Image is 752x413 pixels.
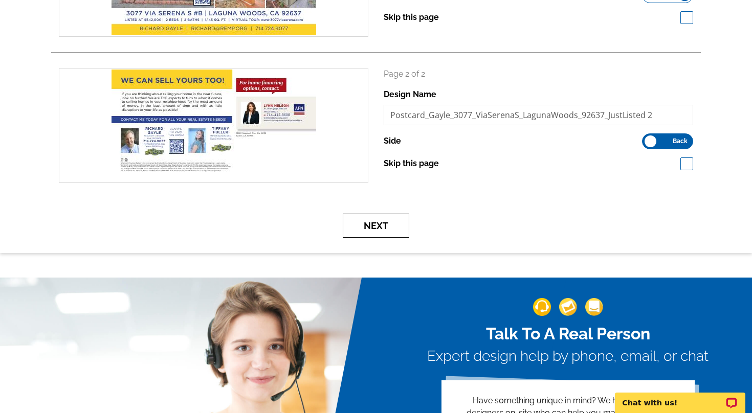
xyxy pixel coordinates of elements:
[427,324,709,343] h2: Talk To A Real Person
[384,68,693,80] p: Page 2 of 2
[585,298,603,316] img: support-img-3_1.png
[384,105,693,125] input: File Name
[608,381,752,413] iframe: LiveChat chat widget
[673,139,688,144] span: Back
[384,11,439,24] label: Skip this page
[533,298,551,316] img: support-img-1.png
[384,135,401,147] label: Side
[427,348,709,365] h3: Expert design help by phone, email, or chat
[343,214,409,238] button: Next
[384,157,439,170] label: Skip this page
[559,298,577,316] img: support-img-2.png
[384,88,436,101] label: Design Name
